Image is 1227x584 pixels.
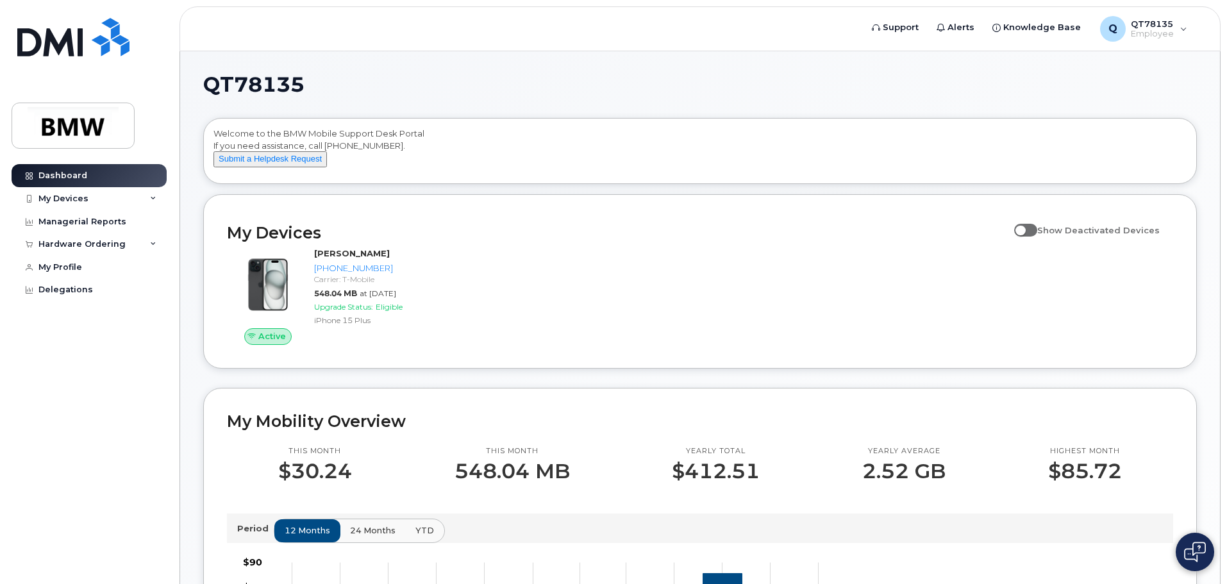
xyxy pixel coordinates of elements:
[213,151,327,167] button: Submit a Helpdesk Request
[314,262,447,274] div: [PHONE_NUMBER]
[278,460,352,483] p: $30.24
[258,330,286,342] span: Active
[314,288,357,298] span: 548.04 MB
[1184,542,1206,562] img: Open chat
[376,302,403,312] span: Eligible
[350,524,396,537] span: 24 months
[672,446,760,456] p: Yearly total
[227,247,452,345] a: Active[PERSON_NAME][PHONE_NUMBER]Carrier: T-Mobile548.04 MBat [DATE]Upgrade Status:EligibleiPhone...
[203,75,305,94] span: QT78135
[213,128,1187,179] div: Welcome to the BMW Mobile Support Desk Portal If you need assistance, call [PHONE_NUMBER].
[227,412,1173,431] h2: My Mobility Overview
[415,524,434,537] span: YTD
[314,274,447,285] div: Carrier: T-Mobile
[672,460,760,483] p: $412.51
[1014,218,1024,228] input: Show Deactivated Devices
[360,288,396,298] span: at [DATE]
[1048,460,1122,483] p: $85.72
[455,460,570,483] p: 548.04 MB
[1048,446,1122,456] p: Highest month
[237,522,274,535] p: Period
[314,248,390,258] strong: [PERSON_NAME]
[213,153,327,163] a: Submit a Helpdesk Request
[862,446,946,456] p: Yearly average
[455,446,570,456] p: This month
[1037,225,1160,235] span: Show Deactivated Devices
[314,315,447,326] div: iPhone 15 Plus
[314,302,373,312] span: Upgrade Status:
[862,460,946,483] p: 2.52 GB
[278,446,352,456] p: This month
[243,556,262,568] tspan: $90
[237,254,299,315] img: iPhone_15_Black.png
[227,223,1008,242] h2: My Devices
